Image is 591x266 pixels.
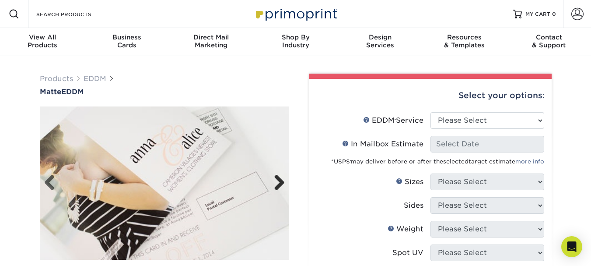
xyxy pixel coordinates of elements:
[338,28,422,56] a: DesignServices
[552,11,556,17] span: 0
[422,33,507,41] span: Resources
[396,177,423,187] div: Sizes
[84,74,106,83] a: EDDM
[40,88,289,96] h1: EDDM
[253,33,338,41] span: Shop By
[525,11,550,18] span: MY CART
[404,200,423,211] div: Sides
[507,33,591,49] div: & Support
[40,88,289,96] a: MatteEDDM
[35,9,121,19] input: SEARCH PRODUCTS.....
[84,33,169,41] span: Business
[515,158,544,165] a: more info
[561,236,582,257] div: Open Intercom Messenger
[84,28,169,56] a: BusinessCards
[338,33,422,49] div: Services
[388,224,423,234] div: Weight
[363,115,423,126] div: EDDM Service
[422,28,507,56] a: Resources& Templates
[331,158,544,165] small: *USPS may deliver before or after the target estimate
[422,33,507,49] div: & Templates
[253,28,338,56] a: Shop ByIndustry
[443,158,469,165] span: selected
[507,28,591,56] a: Contact& Support
[342,139,423,149] div: In Mailbox Estimate
[507,33,591,41] span: Contact
[40,88,61,96] span: Matte
[169,28,253,56] a: Direct MailMarketing
[350,160,351,163] sup: ®
[84,33,169,49] div: Cards
[395,118,396,122] sup: ®
[169,33,253,41] span: Direct Mail
[40,74,73,83] a: Products
[253,33,338,49] div: Industry
[392,248,423,258] div: Spot UV
[430,136,544,153] input: Select Date
[316,79,545,112] div: Select your options:
[338,33,422,41] span: Design
[252,4,339,23] img: Primoprint
[169,33,253,49] div: Marketing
